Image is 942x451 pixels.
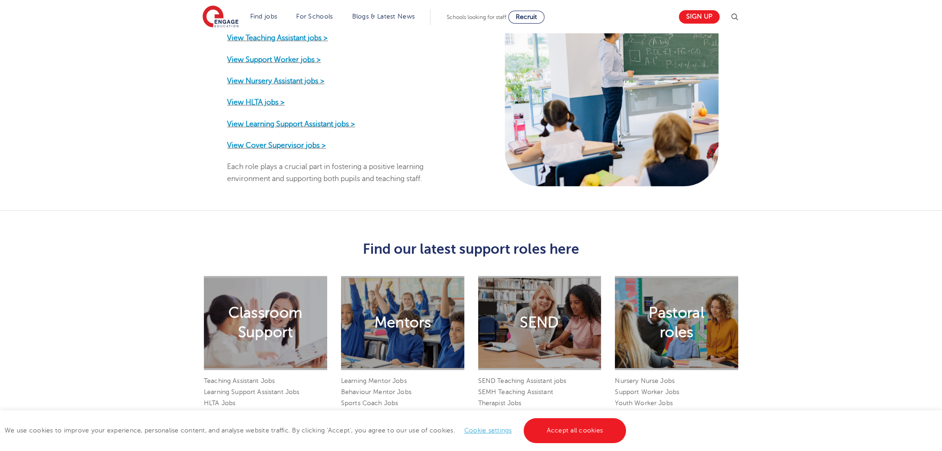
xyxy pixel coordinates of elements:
[227,161,434,185] p: Each role plays a crucial part in fostering a positive learning environment and supporting both p...
[227,34,328,42] a: View Teaching Assistant jobs >
[228,303,302,342] h2: Classroom Support
[341,377,407,384] a: Learning Mentor Jobs
[615,388,679,395] a: Support Worker Jobs
[204,400,235,407] a: HLTA Jobs
[204,377,275,384] a: Teaching Assistant Jobs
[520,313,559,332] h2: SEND
[615,400,672,407] a: Youth Worker Jobs
[227,141,326,149] a: View Cover Supervisor jobs >
[227,77,324,85] a: View Nursery Assistant jobs >
[478,377,567,384] a: SEND Teaching Assistant jobs
[296,13,333,20] a: For Schools
[250,13,278,20] a: Find jobs
[227,98,284,106] a: View HLTA jobs >
[341,388,411,395] a: Behaviour Mentor Jobs
[204,388,299,395] a: Learning Support Assistant Jobs
[197,241,745,257] h3: Find our latest support roles here
[516,13,537,20] span: Recruit
[478,400,522,407] a: Therapist Jobs
[464,427,512,434] a: Cookie settings
[679,10,720,24] a: Sign up
[478,388,553,395] a: SEMH Teaching Assistant
[5,427,628,434] span: We use cookies to improve your experience, personalise content, and analyse website traffic. By c...
[524,418,626,443] a: Accept all cookies
[374,313,431,332] h2: Mentors
[615,377,675,384] a: Nursery Nurse Jobs
[341,400,398,407] a: Sports Coach Jobs
[202,6,239,29] img: Engage Education
[447,14,506,20] span: Schools looking for staff
[508,11,544,24] a: Recruit
[227,55,321,63] a: View Support Worker jobs >
[352,13,415,20] a: Blogs & Latest News
[227,119,355,128] a: View Learning Support Assistant jobs >
[646,303,708,342] h2: Pastoral roles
